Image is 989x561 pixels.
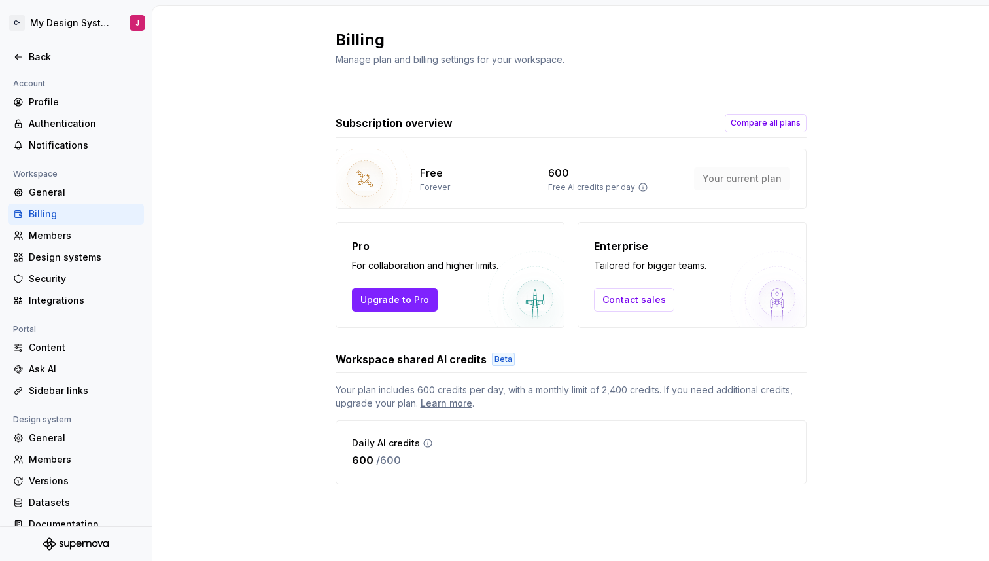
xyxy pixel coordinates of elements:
div: Authentication [29,117,139,130]
div: Security [29,272,139,285]
div: Account [8,76,50,92]
div: Beta [492,353,515,366]
p: Free [420,165,443,181]
a: Billing [8,204,144,225]
span: Compare all plans [731,118,801,128]
div: Profile [29,96,139,109]
div: Design system [8,412,77,427]
p: Free AI credits per day [548,182,635,192]
p: Pro [352,238,498,254]
div: Billing [29,208,139,221]
a: Documentation [8,514,144,535]
button: Compare all plans [725,114,807,132]
div: Members [29,229,139,242]
a: Back [8,46,144,67]
span: Contact sales [602,293,666,306]
a: Design systems [8,247,144,268]
p: Daily AI credits [352,437,420,450]
p: / 600 [376,452,401,468]
div: J [135,18,139,28]
a: Content [8,337,144,358]
div: Portal [8,321,41,337]
p: 600 [548,165,569,181]
p: For collaboration and higher limits. [352,259,498,272]
h3: Subscription overview [336,115,453,131]
a: Members [8,225,144,246]
p: Tailored for bigger teams. [594,259,706,272]
div: Notifications [29,139,139,152]
a: Ask AI [8,359,144,380]
a: Authentication [8,113,144,134]
button: Upgrade to Pro [352,288,438,312]
div: Documentation [29,518,139,531]
h3: Workspace shared AI credits [336,352,487,367]
div: General [29,186,139,199]
div: Sidebar links [29,384,139,397]
div: Ask AI [29,363,139,376]
h2: Billing [336,29,791,50]
div: Versions [29,475,139,488]
a: Sidebar links [8,380,144,401]
a: Contact sales [594,288,674,312]
div: Design systems [29,251,139,264]
a: General [8,182,144,203]
button: C-My Design SystemJ [3,9,149,37]
p: Forever [420,182,450,192]
div: Integrations [29,294,139,307]
svg: Supernova Logo [43,537,109,551]
a: Profile [8,92,144,113]
span: Manage plan and billing settings for your workspace. [336,54,564,65]
a: Versions [8,471,144,492]
div: Workspace [8,166,63,182]
div: General [29,431,139,444]
div: Members [29,453,139,466]
a: General [8,427,144,448]
a: Learn more [421,397,472,410]
a: Members [8,449,144,470]
div: Content [29,341,139,354]
div: My Design System [30,16,114,29]
div: Datasets [29,496,139,509]
p: 600 [352,452,373,468]
span: Upgrade to Pro [360,293,429,306]
a: Integrations [8,290,144,311]
a: Notifications [8,135,144,156]
div: Back [29,50,139,63]
a: Datasets [8,492,144,513]
a: Security [8,268,144,289]
div: C- [9,15,25,31]
p: Enterprise [594,238,706,254]
span: Your plan includes 600 credits per day, with a monthly limit of 2,400 credits. If you need additi... [336,384,807,410]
